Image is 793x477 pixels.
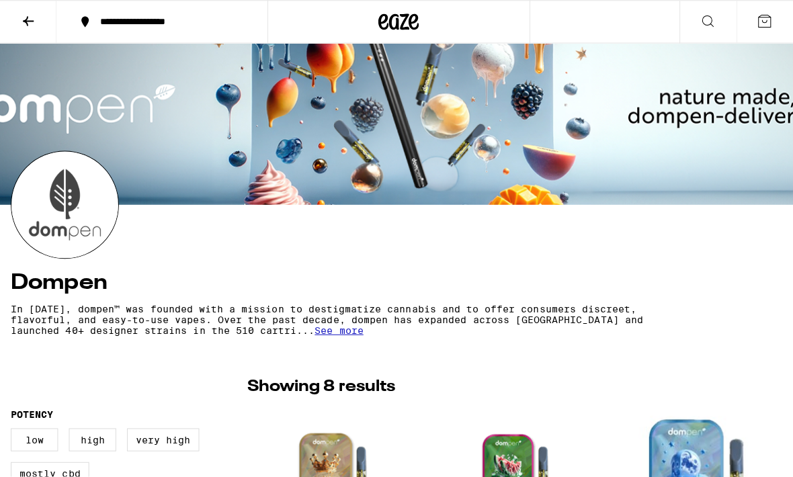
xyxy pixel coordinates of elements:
[69,426,116,449] label: High
[11,150,118,257] img: Dompen logo
[11,407,53,418] legend: Potency
[246,374,393,396] p: Showing 8 results
[313,323,362,334] span: See more
[11,302,677,334] p: In [DATE], dompen™ was founded with a mission to destigmatize cannabis and to offer consumers dis...
[11,426,58,449] label: Low
[126,426,198,449] label: Very High
[11,271,778,292] h4: Dompen
[8,9,97,20] span: Hi. Need any help?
